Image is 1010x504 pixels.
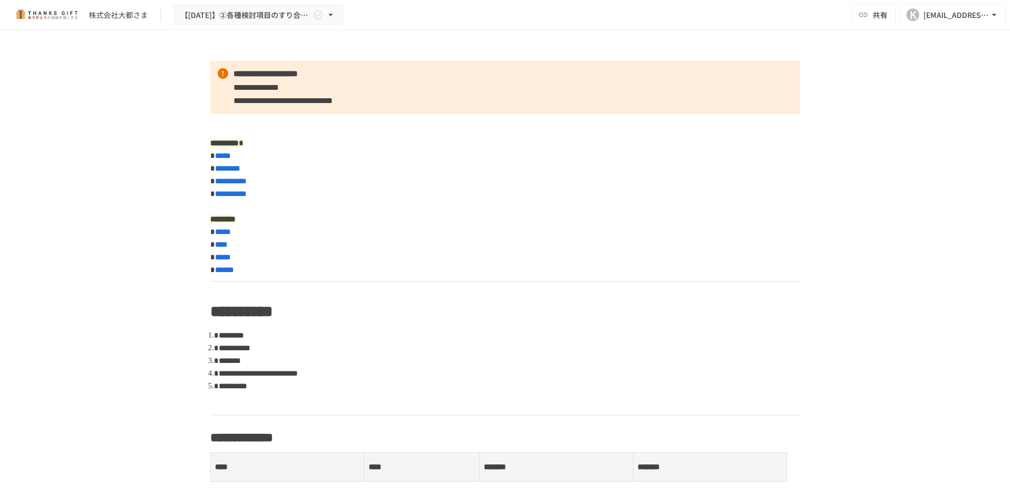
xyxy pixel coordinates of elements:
div: K [906,8,919,21]
button: 【[DATE]】②各種検討項目のすり合わせ/ THANKS GIFTキックオフMTG [174,5,343,25]
span: 共有 [873,9,887,21]
button: K[EMAIL_ADDRESS][DOMAIN_NAME] [900,4,1006,25]
div: 株式会社大都さま [89,10,148,21]
span: 【[DATE]】②各種検討項目のすり合わせ/ THANKS GIFTキックオフMTG [181,8,311,22]
button: 共有 [852,4,896,25]
img: mMP1OxWUAhQbsRWCurg7vIHe5HqDpP7qZo7fRoNLXQh [13,6,80,23]
div: [EMAIL_ADDRESS][DOMAIN_NAME] [923,8,989,22]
